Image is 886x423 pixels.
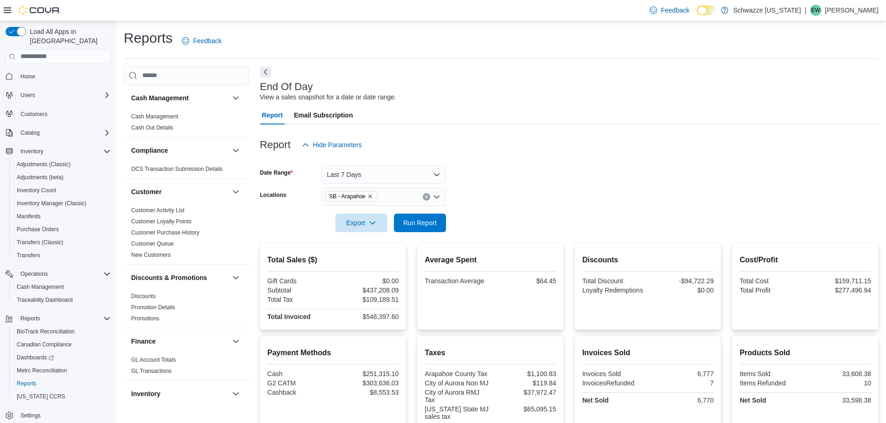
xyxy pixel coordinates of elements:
span: Report [262,106,283,124]
div: Items Sold [739,370,803,377]
span: Inventory [20,148,43,155]
div: $1,100.83 [493,370,556,377]
span: Traceabilty Dashboard [13,294,111,306]
span: Reports [20,315,40,322]
div: $159,711.15 [807,277,871,285]
span: Feedback [193,36,221,46]
div: G2 CATM [267,379,331,387]
span: [US_STATE] CCRS [17,393,65,400]
div: $437,208.09 [335,286,399,294]
button: Transfers (Classic) [9,236,114,249]
span: Inventory Manager (Classic) [17,200,87,207]
a: Reports [13,378,40,389]
span: Canadian Compliance [17,341,72,348]
div: $546,397.60 [335,313,399,320]
button: Users [17,90,39,101]
a: Purchase Orders [13,224,63,235]
a: Promotion Details [131,304,175,311]
span: Inventory [17,146,111,157]
span: Dashboards [17,354,54,361]
div: Customer [124,205,249,264]
div: $0.00 [650,286,713,294]
a: Dashboards [13,352,58,363]
div: Subtotal [267,286,331,294]
div: Cash Management [124,111,249,137]
span: Metrc Reconciliation [17,367,67,374]
span: Transfers [17,252,40,259]
span: Adjustments (beta) [17,174,64,181]
div: Total Cost [739,277,803,285]
h3: End Of Day [260,81,313,92]
input: Dark Mode [697,6,716,15]
span: Dark Mode [697,15,697,16]
p: Schwazze [US_STATE] [733,5,801,16]
button: Customer [131,187,228,196]
button: Inventory [17,146,47,157]
label: Locations [260,191,286,199]
h3: Customer [131,187,161,196]
button: Catalog [17,127,43,138]
a: Promotions [131,315,160,322]
span: Export [341,214,382,232]
button: Discounts & Promotions [131,273,228,282]
div: City of Aurora RMJ Tax [425,389,488,403]
span: Purchase Orders [17,226,59,233]
span: Catalog [17,127,111,138]
span: Home [17,71,111,82]
div: $37,972.47 [493,389,556,396]
span: BioTrack Reconciliation [17,328,75,335]
button: Inventory [2,145,114,158]
button: Adjustments (Classic) [9,158,114,171]
span: Promotions [131,315,160,322]
span: Inventory Count [13,185,111,196]
span: Catalog [20,129,40,137]
strong: Net Sold [582,397,609,404]
button: Remove SB - Arapahoe from selection in this group [367,194,373,199]
button: Open list of options [433,193,440,201]
h2: Products Sold [739,347,871,358]
a: Inventory Manager (Classic) [13,198,90,209]
span: Customer Queue [131,240,173,247]
a: [US_STATE] CCRS [13,391,69,402]
button: Reports [2,312,114,325]
a: Dashboards [9,351,114,364]
div: InvoicesRefunded [582,379,646,387]
button: Canadian Compliance [9,338,114,351]
a: GL Account Totals [131,357,176,363]
span: GL Transactions [131,367,172,375]
a: Transfers [13,250,44,261]
span: Metrc Reconciliation [13,365,111,376]
h3: Discounts & Promotions [131,273,207,282]
button: Inventory [131,389,228,398]
div: Total Profit [739,286,803,294]
span: BioTrack Reconciliation [13,326,111,337]
h3: Inventory [131,389,160,398]
div: Ehren Wood [810,5,821,16]
button: Clear input [423,193,430,201]
span: Cash Management [17,283,64,291]
button: Next [260,66,271,78]
button: Catalog [2,126,114,139]
div: 7 [650,379,713,387]
a: Settings [17,410,44,421]
div: $119.84 [493,379,556,387]
div: $0.00 [335,277,399,285]
div: View a sales snapshot for a date or date range. [260,92,396,102]
strong: Total Invoiced [267,313,311,320]
span: Load All Apps in [GEOGRAPHIC_DATA] [26,27,111,46]
span: Discounts [131,293,156,300]
span: Settings [20,412,40,419]
span: Operations [20,270,48,278]
span: SB - Arapahoe [329,192,366,201]
button: Users [2,89,114,102]
div: Compliance [124,163,249,178]
a: Cash Management [13,281,67,293]
button: Compliance [131,146,228,155]
label: Date Range [260,169,293,176]
button: Inventory Manager (Classic) [9,197,114,210]
span: Customer Purchase History [131,229,200,236]
h2: Taxes [425,347,556,358]
a: OCS Transaction Submission Details [131,166,223,172]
